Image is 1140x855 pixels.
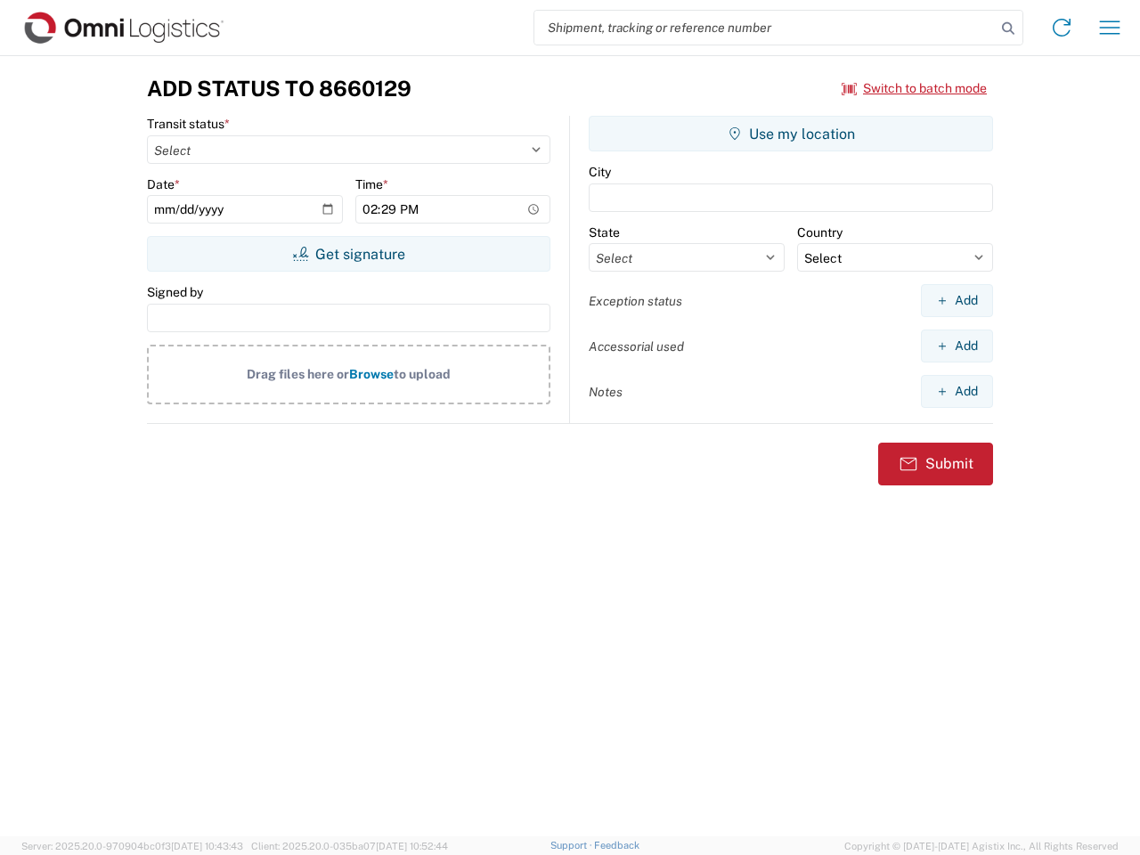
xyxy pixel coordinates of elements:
[589,164,611,180] label: City
[355,176,388,192] label: Time
[589,293,682,309] label: Exception status
[394,367,451,381] span: to upload
[844,838,1119,854] span: Copyright © [DATE]-[DATE] Agistix Inc., All Rights Reserved
[171,841,243,851] span: [DATE] 10:43:43
[589,224,620,240] label: State
[349,367,394,381] span: Browse
[147,76,411,102] h3: Add Status to 8660129
[797,224,843,240] label: Country
[594,840,639,851] a: Feedback
[147,116,230,132] label: Transit status
[589,384,623,400] label: Notes
[247,367,349,381] span: Drag files here or
[589,338,684,354] label: Accessorial used
[534,11,996,45] input: Shipment, tracking or reference number
[550,840,595,851] a: Support
[251,841,448,851] span: Client: 2025.20.0-035ba07
[147,176,180,192] label: Date
[376,841,448,851] span: [DATE] 10:52:44
[878,443,993,485] button: Submit
[147,236,550,272] button: Get signature
[921,375,993,408] button: Add
[842,74,987,103] button: Switch to batch mode
[21,841,243,851] span: Server: 2025.20.0-970904bc0f3
[589,116,993,151] button: Use my location
[921,284,993,317] button: Add
[147,284,203,300] label: Signed by
[921,330,993,362] button: Add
